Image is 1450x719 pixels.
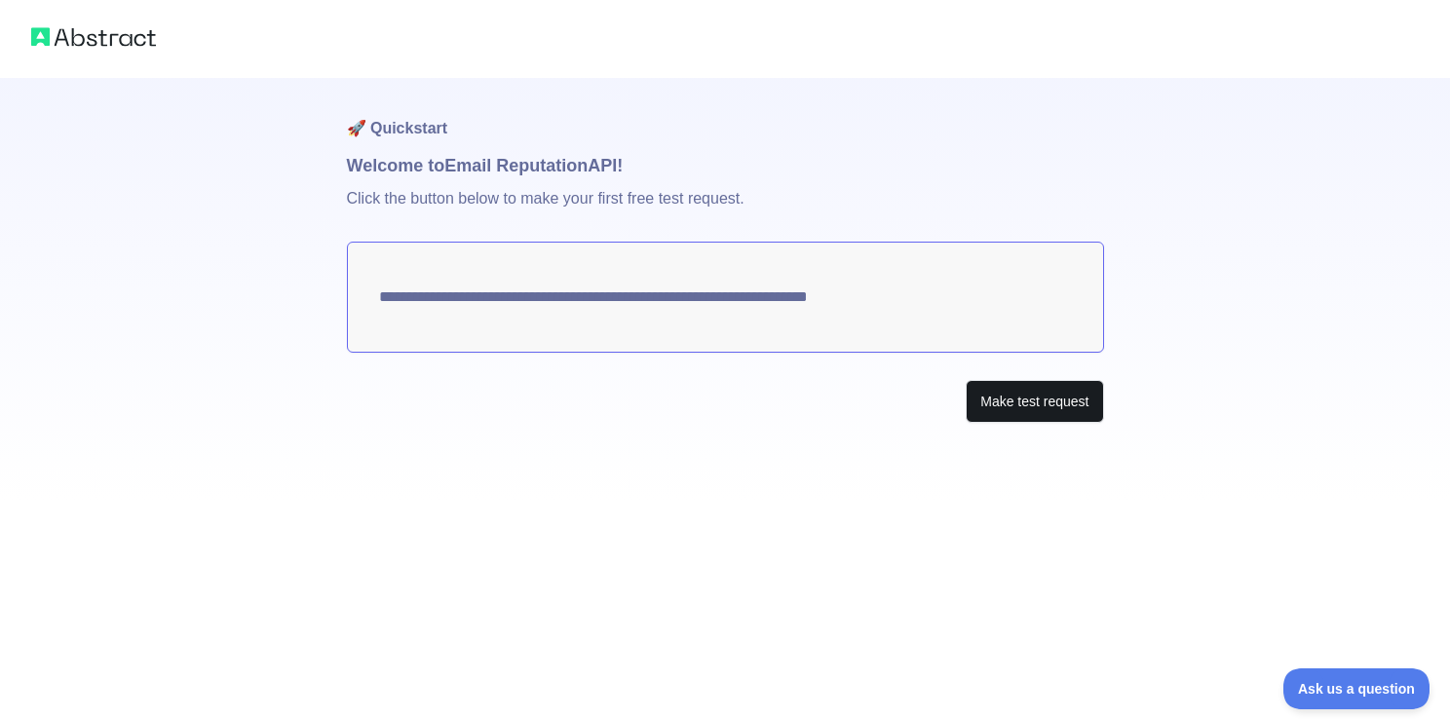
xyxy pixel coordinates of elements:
[347,78,1104,152] h1: 🚀 Quickstart
[966,380,1103,424] button: Make test request
[347,179,1104,242] p: Click the button below to make your first free test request.
[347,152,1104,179] h1: Welcome to Email Reputation API!
[31,23,156,51] img: Abstract logo
[1283,668,1431,709] iframe: Toggle Customer Support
